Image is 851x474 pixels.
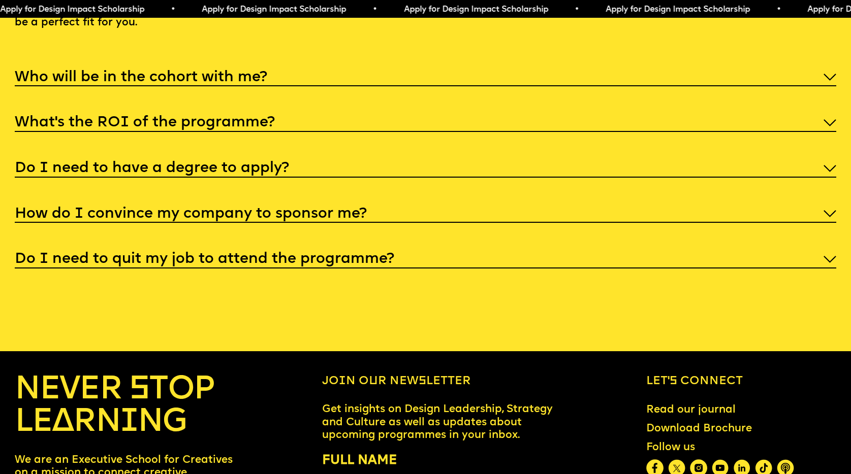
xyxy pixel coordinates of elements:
[322,375,558,389] h6: Join our newsletter
[641,416,758,441] a: Download Brochure
[372,6,377,14] span: •
[646,441,794,454] div: Follow us
[15,163,289,174] h5: Do I need to have a degree to apply?
[15,375,233,439] h4: NEVER STOP LEARNING
[574,6,579,14] span: •
[15,254,394,264] h5: Do I need to quit my job to attend the programme?
[646,375,836,389] h6: Let’s connect
[15,118,275,128] h5: What’s the ROI of the programme?
[15,73,267,83] h5: Who will be in the cohort with me?
[776,6,780,14] span: •
[322,403,558,442] p: Get insights on Design Leadership, Strategy and Culture as well as updates about upcoming program...
[170,6,175,14] span: •
[322,451,558,471] label: FULL NAME
[641,398,742,422] a: Read our journal
[15,209,367,219] h5: How do I convince my company to sponsor me?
